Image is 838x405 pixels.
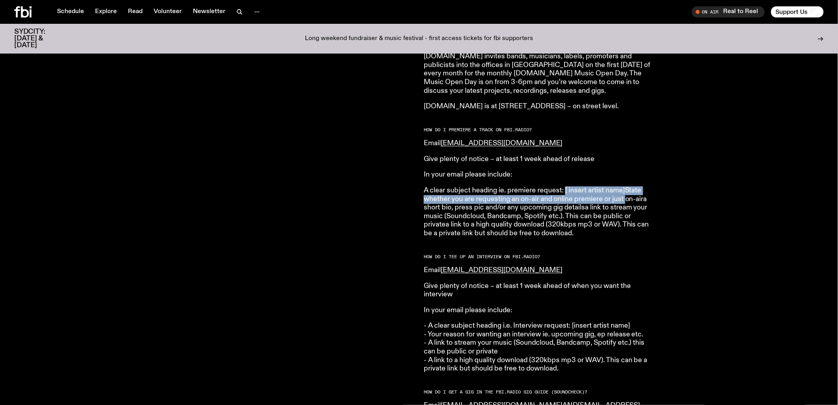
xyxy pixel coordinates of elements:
[188,6,230,17] a: Newsletter
[424,155,652,164] p: Give plenty of notice – at least 1 week ahead of release
[441,267,562,274] a: [EMAIL_ADDRESS][DOMAIN_NAME]
[52,6,89,17] a: Schedule
[424,255,652,259] h2: HOW DO I TEE UP AN INTERVIEW ON FB i. RADIO?
[424,186,652,238] p: A clear subject heading ie. premiere request: [ insert artist name]State whether you are requesti...
[441,140,562,147] a: [EMAIL_ADDRESS][DOMAIN_NAME]
[305,35,533,42] p: Long weekend fundraiser & music festival - first access tickets for fbi supporters
[424,390,652,394] h2: HOW DO I GET A GIG IN THE FB i. RADIO GIG GUIDE (SOUNDCHECK)?
[424,102,652,111] p: [DOMAIN_NAME] is at [STREET_ADDRESS] – on street level.
[424,306,652,315] p: In your email please include:
[149,6,187,17] a: Volunteer
[424,52,652,95] p: [DOMAIN_NAME] invites bands, musicians, labels, promoters and publicists into the offices in [GEO...
[776,8,808,15] span: Support Us
[424,266,652,275] p: Email
[424,282,652,299] p: Give plenty of notice – at least 1 week ahead of when you want the interview
[424,128,652,132] h2: HOW DO I PREMIERE A TRACK ON FB i. RADIO?
[692,6,765,17] button: On AirReal to Reel
[14,29,65,49] h3: SYDCITY: [DATE] & [DATE]
[771,6,824,17] button: Support Us
[123,6,147,17] a: Read
[424,139,652,148] p: Email
[424,171,652,179] p: In your email please include:
[90,6,122,17] a: Explore
[424,322,652,373] p: - A clear subject heading i.e. Interview request: [insert artist name] - Your reason for wanting ...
